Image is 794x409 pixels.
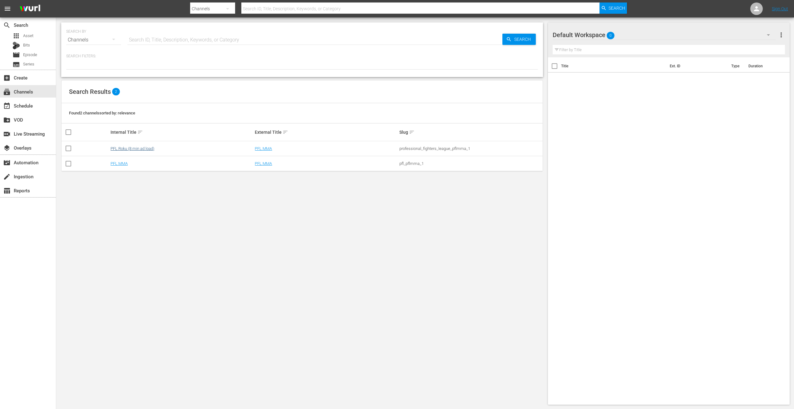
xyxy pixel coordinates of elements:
[66,54,538,59] p: Search Filters:
[399,161,542,166] div: pfl_pflmma_1
[609,2,625,14] span: Search
[553,26,776,44] div: Default Workspace
[3,116,11,124] span: VOD
[777,27,785,42] button: more_vert
[12,42,20,49] div: Bits
[69,88,111,95] span: Search Results
[3,173,11,180] span: Ingestion
[255,161,272,166] a: PFL MMA
[12,32,20,40] span: Asset
[607,29,614,42] span: 0
[283,129,288,135] span: sort
[12,61,20,68] span: Series
[3,144,11,152] span: Overlays
[3,22,11,29] span: Search
[137,129,143,135] span: sort
[777,31,785,39] span: more_vert
[15,2,45,16] img: ans4CAIJ8jUAAAAAAAAAAAAAAAAAAAAAAAAgQb4GAAAAAAAAAAAAAAAAAAAAAAAAJMjXAAAAAAAAAAAAAAAAAAAAAAAAgAT5G...
[4,5,11,12] span: menu
[23,42,30,48] span: Bits
[69,111,135,115] span: Found 2 channels sorted by: relevance
[772,6,788,11] a: Sign Out
[666,57,728,75] th: Ext. ID
[23,61,34,67] span: Series
[399,128,542,136] div: Slug
[23,52,37,58] span: Episode
[3,88,11,96] span: Channels
[3,130,11,138] span: Live Streaming
[399,146,542,151] div: professional_fighters_league_pflmma_1
[255,128,397,136] div: External Title
[502,34,536,45] button: Search
[3,159,11,166] span: Automation
[111,161,128,166] a: PFL MMA
[12,51,20,59] span: Episode
[745,57,782,75] th: Duration
[599,2,627,14] button: Search
[111,146,154,151] a: PFL Roku (8 min ad load)
[512,34,536,45] span: Search
[23,33,33,39] span: Asset
[561,57,666,75] th: Title
[409,129,415,135] span: sort
[111,128,253,136] div: Internal Title
[66,31,121,49] div: Channels
[3,74,11,82] span: Create
[3,187,11,195] span: Reports
[255,146,272,151] a: PFL MMA
[3,102,11,110] span: Schedule
[112,88,120,95] span: 2
[727,57,745,75] th: Type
